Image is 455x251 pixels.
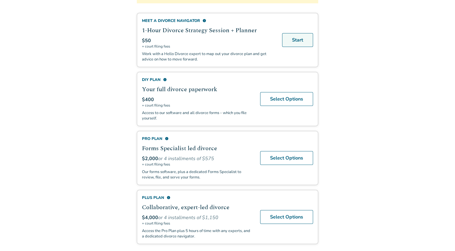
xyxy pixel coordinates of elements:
[165,137,169,141] span: info
[142,155,253,162] div: or 4 installments of $575
[142,144,253,153] h2: Forms Specialist led divorce
[260,92,313,106] a: Select Options
[142,37,151,44] span: $50
[142,221,253,226] span: + court filing fees
[260,151,313,165] a: Select Options
[142,228,253,239] p: Access the Pro Plan plus 5 hours of time with any experts, and a dedicated divorce navigator.
[142,195,253,200] div: Plus Plan
[142,96,154,103] span: $400
[142,103,253,108] span: + court filing fees
[260,210,313,224] a: Select Options
[167,196,171,200] span: info
[142,77,253,82] div: DIY Plan
[142,110,253,121] p: Access to our software and all divorce forms - which you file yourself.
[142,44,275,49] span: + court filing fees
[202,19,206,23] span: info
[142,169,253,180] p: Our forms software, plus a dedicated Forms Specialist to review, file, and serve your forms.
[425,222,455,251] iframe: Chat Widget
[142,214,253,221] div: or 4 installments of $1,150
[142,51,275,62] p: Work with a Hello Divorce expert to map out your divorce plan and get advice on how to move forward.
[163,78,167,82] span: info
[282,33,313,47] a: Start
[142,214,158,221] span: $4,000
[142,26,275,35] h2: 1-Hour Divorce Strategy Session + Planner
[142,85,253,94] h2: Your full divorce paperwork
[142,162,253,167] span: + court filing fees
[142,136,253,141] div: Pro Plan
[142,203,253,212] h2: Collaborative, expert-led divorce
[142,18,275,23] div: Meet a divorce navigator
[142,155,158,162] span: $2,000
